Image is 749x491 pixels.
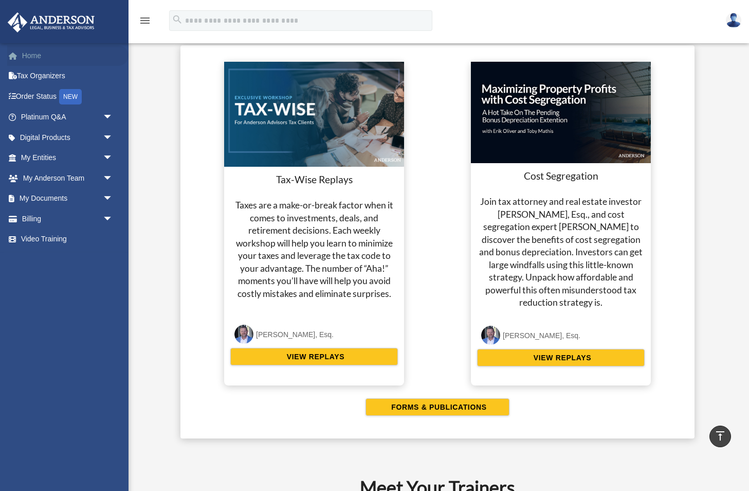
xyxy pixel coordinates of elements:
a: FORMS & PUBLICATIONS [191,398,684,416]
i: menu [139,14,151,27]
img: cost-seg-update.jpg [471,62,651,163]
img: taxwise-replay.png [224,62,404,167]
img: Anderson Advisors Platinum Portal [5,12,98,32]
img: Toby-circle-head.png [481,326,500,345]
span: arrow_drop_down [103,168,123,189]
h4: Taxes are a make-or-break factor when it comes to investments, deals, and retirement decisions. E... [230,199,398,300]
img: User Pic [726,13,741,28]
div: NEW [59,89,82,104]
a: menu [139,18,151,27]
i: vertical_align_top [714,430,726,442]
a: My Documentsarrow_drop_down [7,188,129,209]
a: Platinum Q&Aarrow_drop_down [7,107,129,128]
button: VIEW REPLAYS [477,349,645,366]
span: arrow_drop_down [103,148,123,169]
a: My Anderson Teamarrow_drop_down [7,168,129,188]
a: Order StatusNEW [7,86,129,107]
button: FORMS & PUBLICATIONS [366,398,509,416]
a: Billingarrow_drop_down [7,208,129,229]
span: VIEW REPLAYS [531,353,591,363]
div: [PERSON_NAME], Esq. [256,328,334,341]
h3: Tax-Wise Replays [230,173,398,187]
span: FORMS & PUBLICATIONS [388,402,486,412]
div: [PERSON_NAME], Esq. [503,329,580,342]
a: vertical_align_top [709,426,731,447]
img: Toby-circle-head.png [234,325,253,344]
span: VIEW REPLAYS [284,352,344,362]
a: My Entitiesarrow_drop_down [7,148,129,168]
i: search [172,14,183,25]
a: Home [7,45,129,66]
span: arrow_drop_down [103,188,123,209]
button: VIEW REPLAYS [230,348,398,365]
span: arrow_drop_down [103,208,123,230]
h3: Cost Segregation [477,169,645,183]
h4: Join tax attorney and real estate investor [PERSON_NAME], Esq., and cost segregation expert [PERS... [477,196,645,309]
a: Video Training [7,229,129,250]
span: arrow_drop_down [103,107,123,128]
a: Digital Productsarrow_drop_down [7,127,129,148]
span: arrow_drop_down [103,127,123,148]
a: Tax Organizers [7,66,129,86]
